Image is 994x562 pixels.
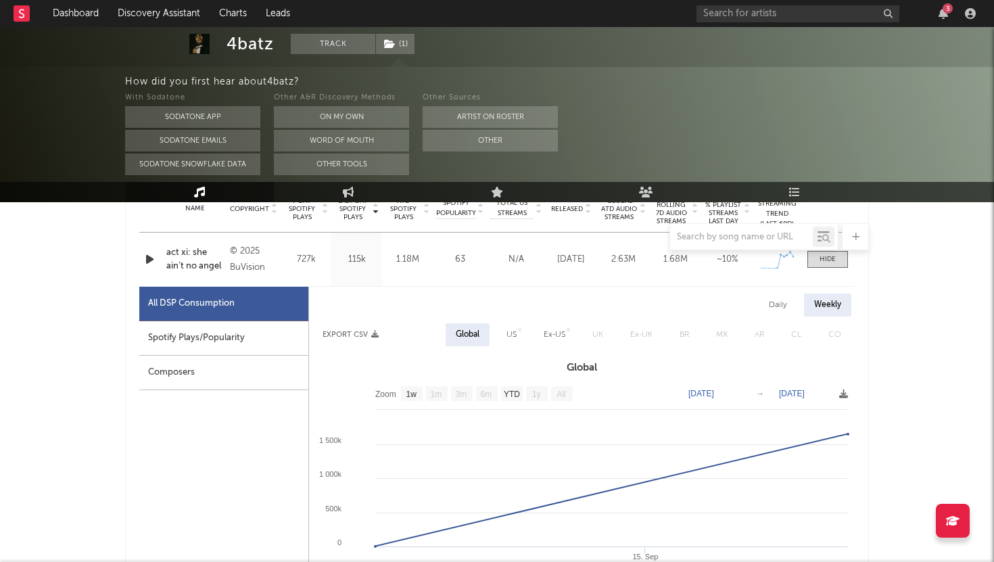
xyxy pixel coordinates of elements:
button: Other [423,130,558,151]
button: On My Own [274,106,409,128]
text: 1w [406,390,417,399]
text: [DATE] [688,389,714,398]
span: ATD Spotify Plays [385,197,421,221]
text: All [557,390,565,399]
span: 7 Day Spotify Plays [284,197,320,221]
div: Weekly [804,294,851,317]
div: Daily [759,294,797,317]
span: Estimated % Playlist Streams Last Day [705,193,742,225]
span: Global ATD Audio Streams [600,197,638,221]
span: Last Day Spotify Plays [335,197,371,221]
div: Name [166,204,223,214]
div: How did you first hear about 4batz ? [125,74,994,90]
text: 500k [325,505,341,513]
div: Ex-US [544,327,565,343]
button: Sodatone Emails [125,130,260,151]
div: Spotify Plays/Popularity [139,321,308,356]
button: (1) [376,34,415,54]
text: 15. Sep [632,553,658,561]
span: Copyright [230,205,269,213]
div: Other A&R Discovery Methods [274,90,409,106]
div: US [506,327,517,343]
button: Word Of Mouth [274,130,409,151]
text: 1y [532,390,541,399]
span: Released [551,205,583,213]
div: Global Streaming Trend (Last 60D) [757,189,797,229]
text: YTD [504,390,520,399]
button: 3 [939,8,948,19]
div: [DATE] [548,253,594,266]
text: 3m [456,390,467,399]
div: 1.68M [653,253,698,266]
text: [DATE] [779,389,805,398]
button: Sodatone Snowflake Data [125,154,260,175]
text: 1 500k [319,436,342,444]
div: With Sodatone [125,90,260,106]
span: ( 1 ) [375,34,415,54]
div: 727k [284,253,328,266]
a: act xi: she ain’t no angel [166,246,223,273]
span: Total US Streams [490,198,534,218]
text: → [756,389,764,398]
button: Other Tools [274,154,409,175]
div: 63 [436,253,483,266]
div: 115k [335,253,379,266]
div: Other Sources [423,90,558,106]
span: Spotify Popularity [436,198,476,218]
div: 2.63M [600,253,646,266]
span: Global Rolling 7D Audio Streams [653,193,690,225]
div: N/A [490,253,542,266]
button: Artist on Roster [423,106,558,128]
input: Search by song name or URL [670,232,813,243]
div: © 2025 BuVision [230,243,277,276]
button: Export CSV [323,331,379,339]
input: Search for artists [696,5,899,22]
div: Composers [139,356,308,390]
text: 0 [337,538,341,546]
div: All DSP Consumption [139,287,308,321]
text: 1m [431,390,442,399]
text: Zoom [375,390,396,399]
text: 1 000k [319,470,342,478]
div: ~ 10 % [705,253,750,266]
div: 1.18M [385,253,429,266]
h3: Global [309,360,855,376]
button: Sodatone App [125,106,260,128]
text: 6m [481,390,492,399]
button: Track [291,34,375,54]
div: 4batz [227,34,274,54]
div: All DSP Consumption [148,296,235,312]
div: Global [456,327,479,343]
div: 3 [943,3,953,14]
